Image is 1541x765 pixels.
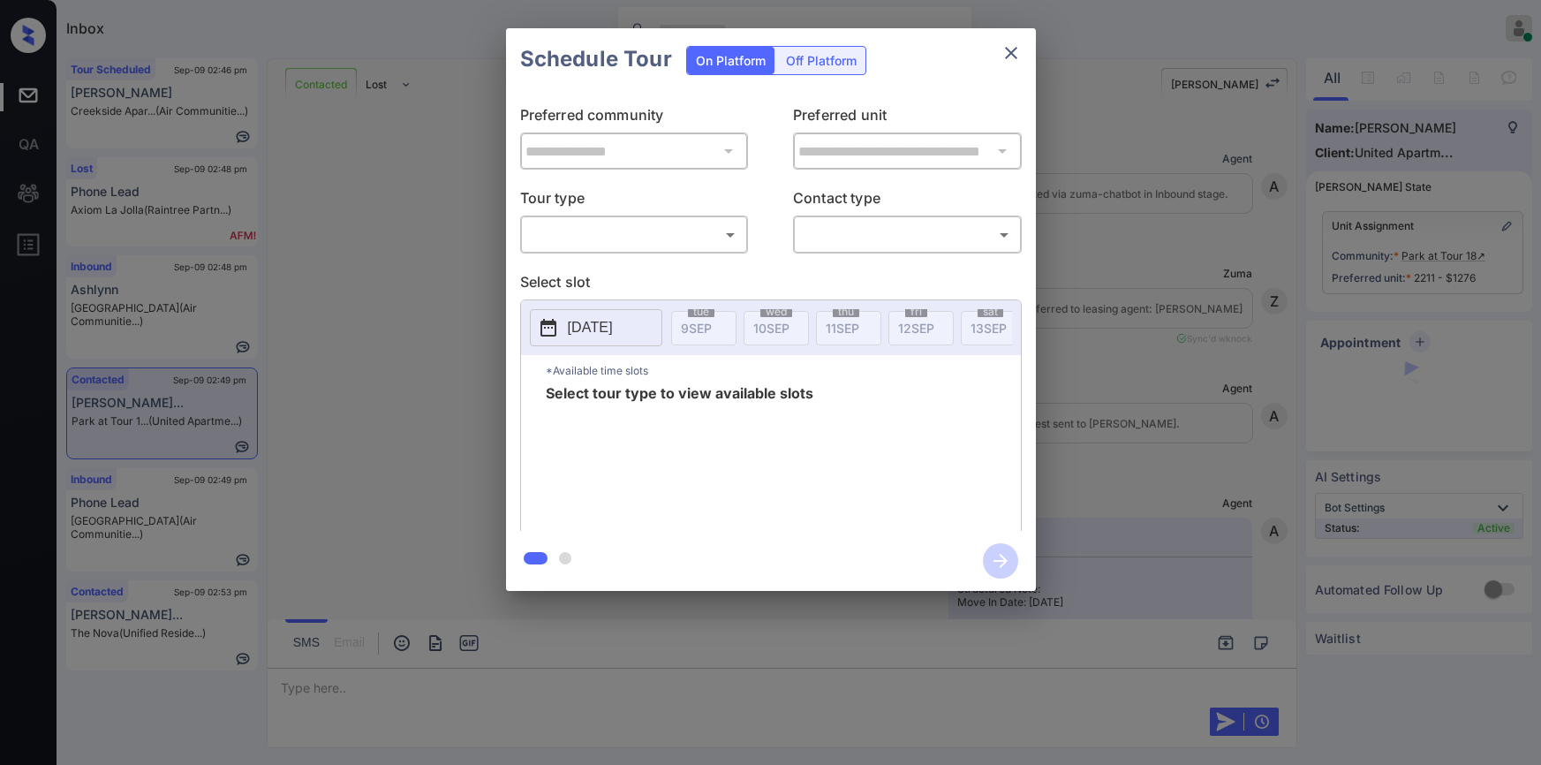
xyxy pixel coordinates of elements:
[568,317,613,338] p: [DATE]
[777,47,865,74] div: Off Platform
[793,187,1022,216] p: Contact type
[793,104,1022,133] p: Preferred unit
[520,271,1022,299] p: Select slot
[993,35,1029,71] button: close
[687,47,774,74] div: On Platform
[520,104,749,133] p: Preferred community
[546,355,1021,386] p: *Available time slots
[530,309,662,346] button: [DATE]
[546,386,813,527] span: Select tour type to view available slots
[506,28,686,90] h2: Schedule Tour
[520,187,749,216] p: Tour type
